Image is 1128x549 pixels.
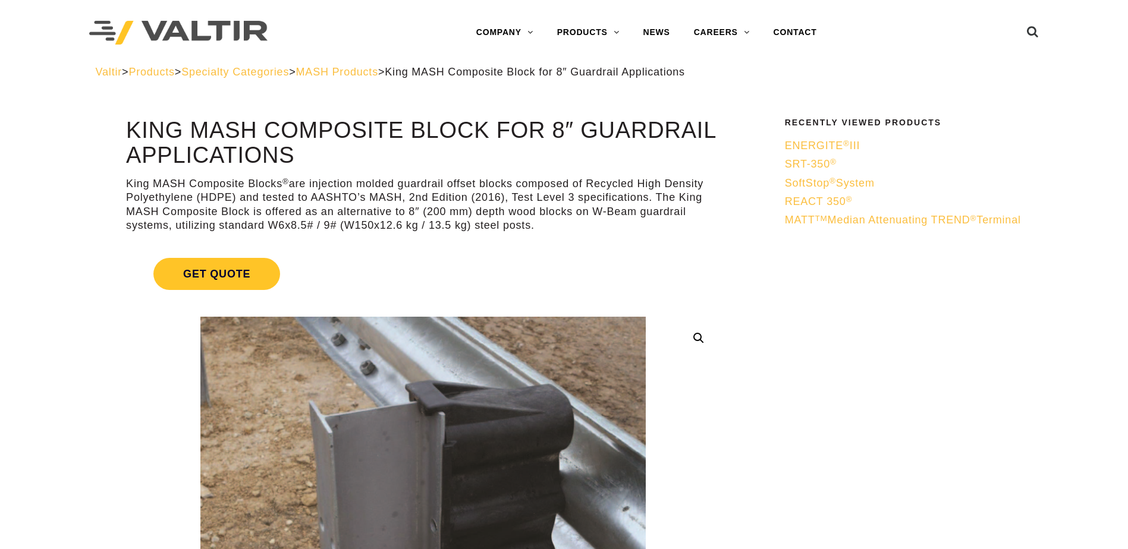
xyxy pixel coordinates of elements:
[843,139,850,148] sup: ®
[785,176,1025,190] a: SoftStop®System
[126,244,720,304] a: Get Quote
[830,157,837,166] sup: ®
[785,158,837,170] span: SRT-350
[785,213,1025,227] a: MATTTMMedian Attenuating TREND®Terminal
[153,258,280,290] span: Get Quote
[785,195,853,207] span: REACT 350
[815,214,828,223] sup: TM
[785,195,1025,209] a: REACT 350®
[785,177,875,189] span: SoftStop System
[126,118,720,168] h1: King MASH Composite Block for 8″ Guardrail Applications
[829,176,836,185] sup: ®
[89,21,268,45] img: Valtir
[96,65,1033,79] div: > > > >
[464,21,545,45] a: COMPANY
[282,177,289,186] sup: ®
[181,66,289,78] a: Specialty Categories
[631,21,682,45] a: NEWS
[682,21,762,45] a: CAREERS
[545,21,631,45] a: PRODUCTS
[785,214,1021,226] span: MATT Median Attenuating TREND Terminal
[296,66,378,78] a: MASH Products
[762,21,829,45] a: CONTACT
[846,195,853,204] sup: ®
[785,139,1025,153] a: ENERGITE®III
[385,66,685,78] span: King MASH Composite Block for 8″ Guardrail Applications
[128,66,174,78] a: Products
[126,177,720,233] p: King MASH Composite Blocks are injection molded guardrail offset blocks composed of Recycled High...
[970,214,977,223] sup: ®
[785,140,860,152] span: ENERGITE III
[785,118,1025,127] h2: Recently Viewed Products
[785,157,1025,171] a: SRT-350®
[96,66,122,78] a: Valtir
